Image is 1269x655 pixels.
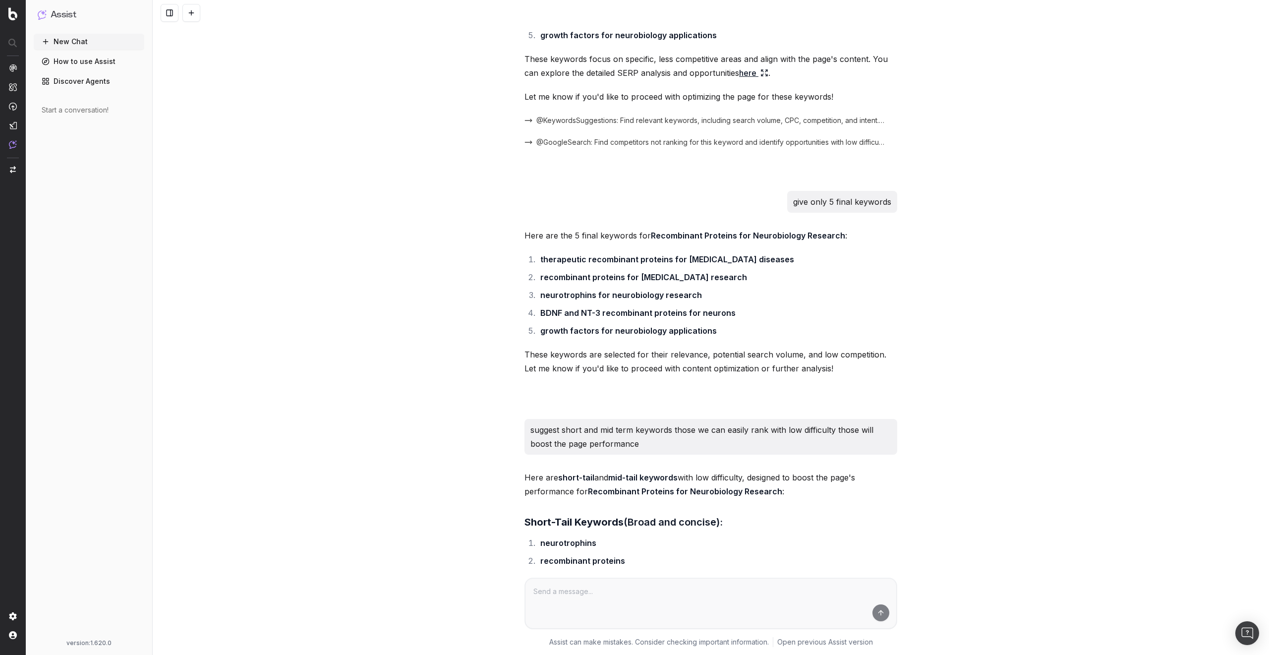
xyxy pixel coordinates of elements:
[524,116,897,125] button: @KeywordsSuggestions: Find relevant keywords, including search volume, CPC, competition, and inte...
[38,8,140,22] button: Assist
[524,514,897,530] h3: (Broad and concise):
[524,137,897,147] button: @GoogleSearch: Find competitors not ranking for this keyword and identify opportunities with low ...
[540,272,747,282] strong: recombinant proteins for [MEDICAL_DATA] research
[34,73,144,89] a: Discover Agents
[34,54,144,69] a: How to use Assist
[42,105,136,115] div: Start a conversation!
[34,34,144,50] button: New Chat
[1235,621,1259,645] div: Open Intercom Messenger
[524,516,624,528] strong: Short-Tail Keywords
[777,637,873,647] a: Open previous Assist version
[524,471,897,498] p: Here are and with low difficulty, designed to boost the page's performance for :
[38,10,47,19] img: Assist
[524,348,897,375] p: These keywords are selected for their relevance, potential search volume, and low competition. Le...
[536,137,885,147] span: @GoogleSearch: Find competitors not ranking for this keyword and identify opportunities with low ...
[793,195,891,209] p: give only 5 final keywords
[540,326,717,336] strong: growth factors for neurobiology applications
[549,637,769,647] p: Assist can make mistakes. Consider checking important information.
[540,290,702,300] strong: neurotrophins for neurobiology research
[530,423,891,451] p: suggest short and mid term keywords those we can easily rank with low difficulty those will boost...
[8,7,17,20] img: Botify logo
[540,538,596,548] strong: neurotrophins
[524,52,897,80] p: These keywords focus on specific, less competitive areas and align with the page's content. You c...
[9,64,17,72] img: Analytics
[540,308,736,318] strong: BDNF and NT-3 recombinant proteins for neurons
[536,116,885,125] span: @KeywordsSuggestions: Find relevant keywords, including search volume, CPC, competition, and inte...
[51,8,76,22] h1: Assist
[9,83,17,91] img: Intelligence
[9,102,17,111] img: Activation
[540,30,717,40] strong: growth factors for neurobiology applications
[739,66,768,80] a: here
[524,229,897,242] p: Here are the 5 final keywords for :
[540,556,625,566] strong: recombinant proteins
[10,166,16,173] img: Switch project
[588,486,782,496] strong: Recombinant Proteins for Neurobiology Research
[38,639,140,647] div: version: 1.620.0
[608,473,678,482] strong: mid-tail keywords
[9,121,17,129] img: Studio
[9,631,17,639] img: My account
[540,254,794,264] strong: therapeutic recombinant proteins for [MEDICAL_DATA] diseases
[524,90,897,104] p: Let me know if you'd like to proceed with optimizing the page for these keywords!
[558,473,594,482] strong: short-tail
[9,612,17,620] img: Setting
[651,231,845,240] strong: Recombinant Proteins for Neurobiology Research
[9,140,17,149] img: Assist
